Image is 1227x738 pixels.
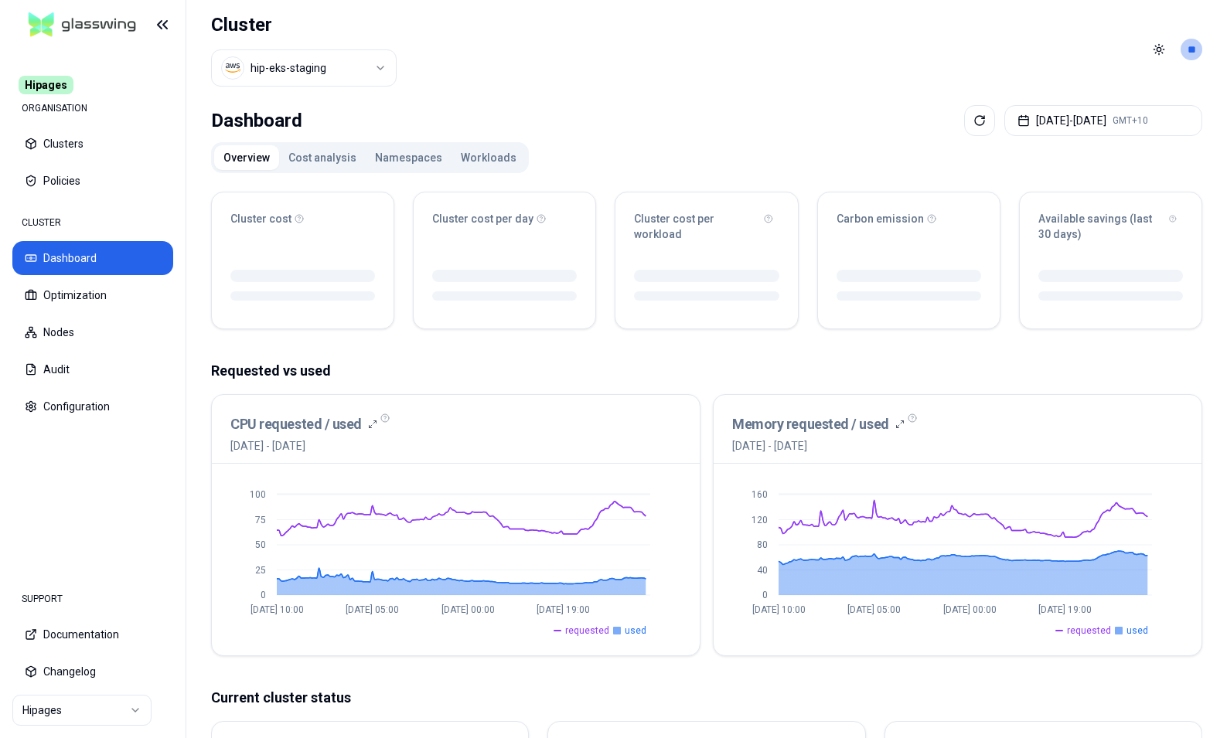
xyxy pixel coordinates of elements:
[565,624,609,637] span: requested
[625,624,646,637] span: used
[12,93,173,124] div: ORGANISATION
[12,617,173,651] button: Documentation
[752,604,806,615] tspan: [DATE] 10:00
[279,145,366,170] button: Cost analysis
[12,207,173,238] div: CLUSTER
[1004,105,1202,136] button: [DATE]-[DATE]GMT+10
[732,438,905,454] span: [DATE] - [DATE]
[211,49,397,87] button: Select a value
[251,60,326,76] div: hip-eks-staging
[225,60,240,76] img: aws
[251,604,304,615] tspan: [DATE] 10:00
[1113,114,1148,127] span: GMT+10
[12,127,173,161] button: Clusters
[634,211,779,242] div: Cluster cost per workload
[537,604,590,615] tspan: [DATE] 19:00
[211,12,397,37] h1: Cluster
[757,565,768,576] tspan: 40
[346,604,399,615] tspan: [DATE] 05:00
[255,515,266,525] tspan: 75
[757,539,768,550] tspan: 80
[255,565,266,576] tspan: 25
[943,604,997,615] tspan: [DATE] 00:00
[12,655,173,689] button: Changelog
[230,438,377,454] span: [DATE] - [DATE]
[1038,211,1183,242] div: Available savings (last 30 days)
[12,241,173,275] button: Dashboard
[837,211,981,226] div: Carbon emission
[452,145,526,170] button: Workloads
[441,604,495,615] tspan: [DATE] 00:00
[12,352,173,386] button: Audit
[1126,624,1148,637] span: used
[12,278,173,312] button: Optimization
[214,145,279,170] button: Overview
[261,590,266,600] tspan: 0
[230,413,362,435] h3: CPU requested / used
[732,413,889,435] h3: Memory requested / used
[211,360,1202,382] p: Requested vs used
[1038,604,1092,615] tspan: [DATE] 19:00
[250,489,266,500] tspan: 100
[22,7,142,43] img: GlassWing
[752,489,768,500] tspan: 160
[211,105,302,136] div: Dashboard
[366,145,452,170] button: Namespaces
[19,76,73,94] span: Hipages
[762,590,768,600] tspan: 0
[1067,624,1111,637] span: requested
[12,583,173,614] div: SUPPORT
[752,515,768,525] tspan: 120
[432,211,577,226] div: Cluster cost per day
[230,211,375,226] div: Cluster cost
[255,539,266,550] tspan: 50
[12,389,173,423] button: Configuration
[847,604,901,615] tspan: [DATE] 05:00
[211,687,1202,709] p: Current cluster status
[12,164,173,198] button: Policies
[12,315,173,349] button: Nodes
